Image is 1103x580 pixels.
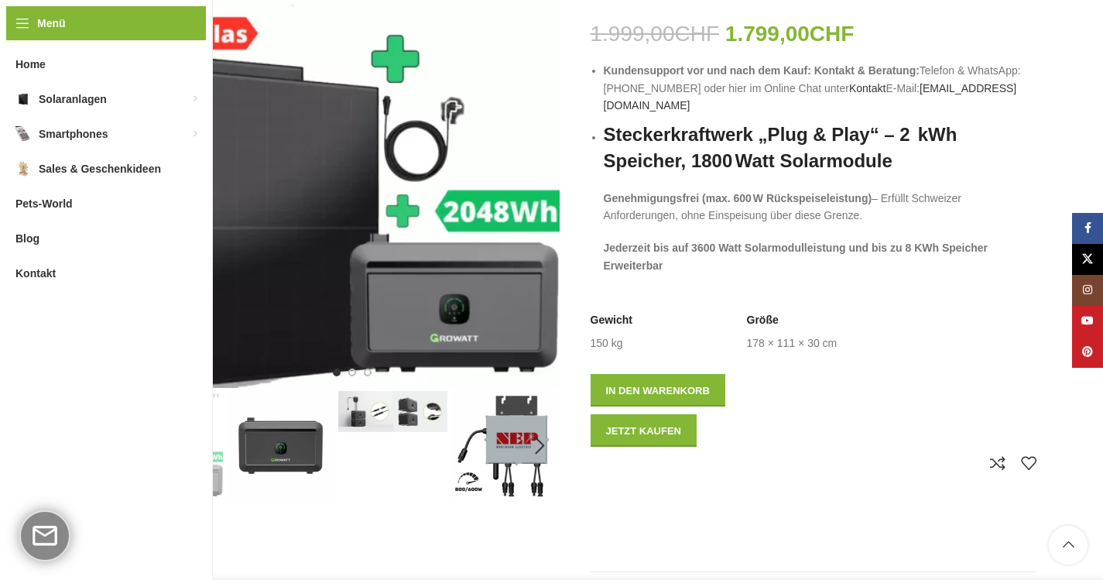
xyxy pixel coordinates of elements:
[604,192,872,204] strong: Genehmigungsfrei (max. 600 W Rückspeiseleistung)
[333,369,341,376] li: Go to slide 1
[39,155,161,183] span: Sales & Geschenkideen
[15,50,46,78] span: Home
[1049,526,1088,565] a: Scroll to top button
[747,313,779,328] span: Größe
[725,22,855,46] bdi: 1.799,00
[338,391,447,432] img: Genehmigungsfrei 2 KW Speicher und 4 Solarmodulen mit 1800 Watt – Bild 3
[521,427,560,465] div: Next slide
[591,374,725,407] button: In den Warenkorb
[1072,306,1103,337] a: YouTube Social Link
[15,161,31,177] img: Sales & Geschenkideen
[591,22,720,46] bdi: 1.999,00
[15,225,39,252] span: Blog
[449,391,561,500] div: 4 / 8
[604,62,1036,114] li: Telefon & WhatsApp: [PHONE_NUMBER] oder hier im Online Chat unter E-Mail:
[747,336,838,352] td: 178 × 111 × 30 cm
[39,85,107,113] span: Solaranlagen
[591,414,697,447] button: Jetzt kaufen
[224,391,337,500] div: 2 / 8
[604,242,988,271] b: Jederzeit bis auf 3600 Watt Solarmodulleistung und bis zu 8 KWh Speicher Erweiterbar
[604,64,811,77] strong: Kundensupport vor und nach dem Kauf:
[364,369,372,376] li: Go to slide 3
[1072,213,1103,244] a: Facebook Social Link
[675,22,720,46] span: CHF
[348,369,356,376] li: Go to slide 2
[15,126,31,142] img: Smartphones
[810,22,855,46] span: CHF
[39,120,108,148] span: Smartphones
[587,455,809,544] iframe: Sicherer Rahmen für schnelle Bezahlvorgänge
[591,313,1036,351] table: Produktdetails
[591,313,632,328] span: Gewicht
[15,190,73,218] span: Pets-World
[337,391,449,432] div: 3 / 8
[450,391,560,500] img: Genehmigungsfrei 2 KW Speicher und 4 Solarmodulen mit 1800 Watt – Bild 4
[604,82,1017,112] a: [EMAIL_ADDRESS][DOMAIN_NAME]
[604,190,1036,225] p: – Erfüllt Schweizer Anforderungen, ohne Einspeisung über diese Grenze.
[814,64,920,77] strong: Kontakt & Beratung:
[37,15,66,32] span: Menü
[1072,337,1103,368] a: Pinterest Social Link
[1072,244,1103,275] a: X Social Link
[15,259,56,287] span: Kontakt
[591,336,623,352] td: 150 kg
[15,91,31,107] img: Solaranlagen
[849,82,885,94] a: Kontakt
[226,391,335,500] img: Genehmigungsfrei 2 KW Speicher und 4 Solarmodulen mit 1800 Watt – Bild 2
[1072,275,1103,306] a: Instagram Social Link
[604,122,1036,173] h2: Steckerkraftwerk „Plug & Play“ – 2 kWh Speicher, 1800 Watt Solarmodule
